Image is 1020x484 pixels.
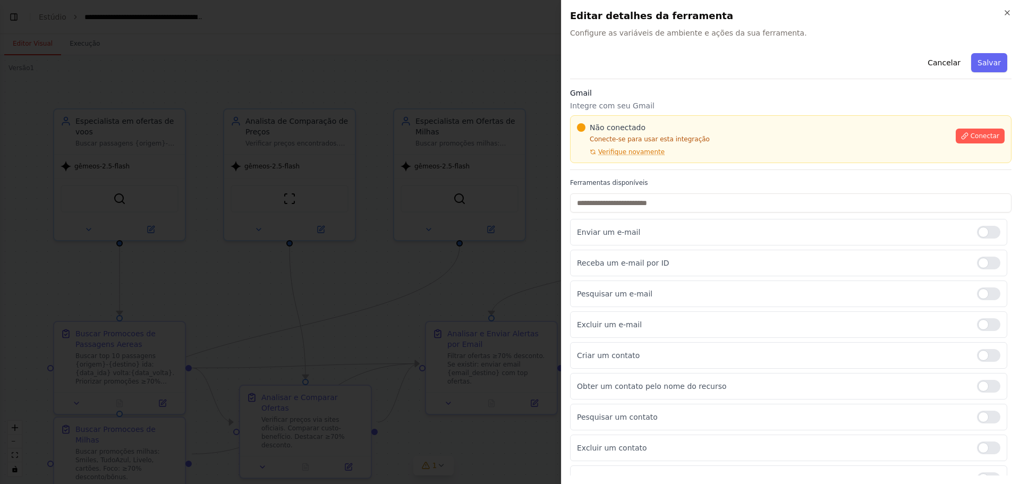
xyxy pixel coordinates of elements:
[598,148,665,156] font: Verifique novamente
[577,228,640,236] font: Enviar um e-mail
[956,129,1005,143] button: Conectar
[577,474,646,483] font: Criar um rascunho
[577,148,665,156] button: Verifique novamente
[921,53,967,72] button: Cancelar
[570,10,733,21] font: Editar detalhes da ferramenta
[977,58,1001,67] font: Salvar
[570,179,648,186] font: Ferramentas disponíveis
[590,135,710,143] font: Conecte-se para usar esta integração
[577,382,727,390] font: Obter um contato pelo nome do recurso
[570,89,592,97] font: Gmail
[570,101,654,110] font: Integre com seu Gmail
[577,413,658,421] font: Pesquisar um contato
[590,123,645,132] font: Não conectado
[577,351,640,360] font: Criar um contato
[971,53,1007,72] button: Salvar
[577,444,647,452] font: Excluir um contato
[577,259,669,267] font: Receba um e-mail por ID
[928,58,960,67] font: Cancelar
[577,290,652,298] font: Pesquisar um e-mail
[971,132,999,140] font: Conectar
[570,29,807,37] font: Configure as variáveis ​​de ambiente e ações da sua ferramenta.
[577,320,642,329] font: Excluir um e-mail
